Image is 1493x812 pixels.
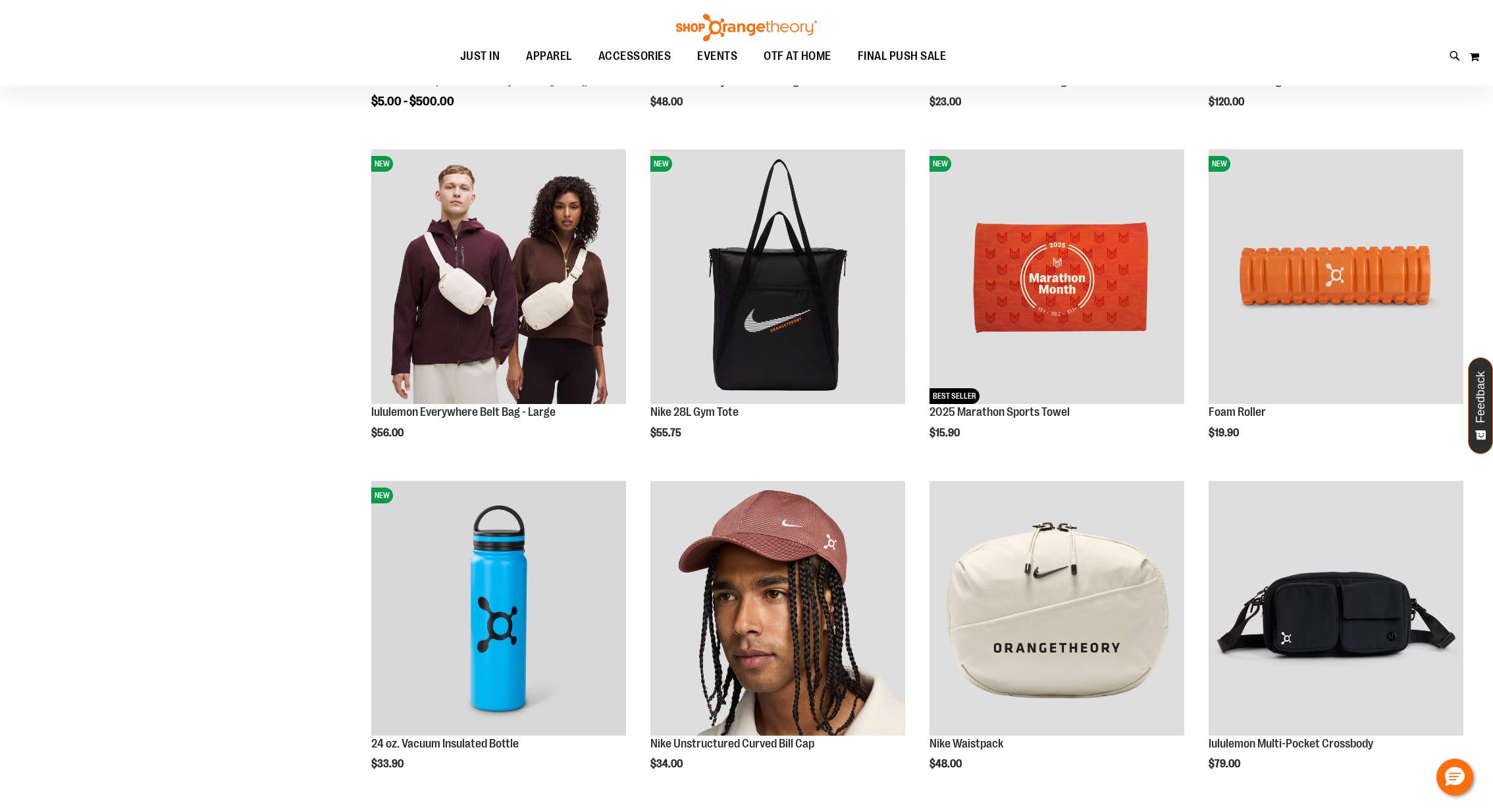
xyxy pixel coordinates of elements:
img: lululemon Multi-Pocket Crossbody [1209,481,1463,736]
span: $120.00 [1209,96,1246,108]
span: $56.00 [371,427,406,439]
div: product [644,143,912,472]
a: Foam Roller [1209,405,1266,419]
span: NEW [371,156,393,172]
a: EVENTS [684,41,750,72]
img: 24 oz. Vacuum Insulated Bottle [371,481,626,736]
div: product [1202,474,1470,804]
span: JUST IN [460,41,500,71]
a: 24 oz. Vacuum Insulated Bottle [371,737,519,750]
a: lululemon Multi-Pocket Crossbody [1209,737,1373,750]
a: lululemon Everywhere Belt Bag - LargeNEW [371,149,626,406]
span: $19.90 [1209,427,1241,439]
img: Nike Waistpack [930,481,1184,736]
span: $15.90 [930,427,962,439]
button: Hello, have a question? Let’s chat. [1436,759,1473,796]
a: ACCESSORIES [585,41,685,71]
span: EVENTS [697,41,737,71]
a: 2025 Marathon Sports Towel [930,405,1070,419]
img: lululemon Everywhere Belt Bag - Large [371,149,626,404]
span: FINAL PUSH SALE [858,41,947,71]
a: Nike Waistpack [930,481,1184,738]
span: APPAREL [526,41,572,71]
a: JUST IN [447,41,513,72]
div: product [923,143,1191,472]
a: Foam RollerNEW [1209,149,1463,406]
span: $33.90 [371,758,406,770]
a: lululemon Everywhere Belt Bag - Large [371,405,556,419]
img: Foam Roller [1209,149,1463,404]
img: Nike 28L Gym Tote [650,149,905,404]
a: lululemon Multi-Pocket Crossbody [1209,481,1463,738]
span: NEW [650,156,672,172]
span: $23.00 [930,96,963,108]
span: $48.00 [650,96,685,108]
img: Nike Unstructured Curved Bill Cap [650,481,905,736]
span: BEST SELLER [930,388,980,404]
span: NEW [371,488,393,503]
a: Nike 28L Gym ToteNEW [650,149,905,406]
a: 24 oz. Vacuum Insulated BottleNEW [371,481,626,738]
div: product [923,474,1191,804]
a: APPAREL [513,41,585,72]
a: FINAL PUSH SALE [845,41,960,72]
a: Nike Unstructured Curved Bill Cap [650,481,905,738]
a: 2025 Marathon Sports TowelNEWBEST SELLER [930,149,1184,406]
span: $34.00 [650,758,685,770]
span: $5.00 - $500.00 [371,95,454,108]
span: $79.00 [1209,758,1242,770]
button: Feedback - Show survey [1468,357,1493,454]
span: ACCESSORIES [598,41,671,71]
a: Nike Waistpack [930,737,1003,750]
span: $55.75 [650,427,683,439]
img: 2025 Marathon Sports Towel [930,149,1184,404]
div: product [365,474,633,804]
div: product [365,143,633,472]
div: product [1202,143,1470,472]
span: NEW [1209,156,1230,172]
span: Feedback [1475,371,1487,423]
span: OTF AT HOME [764,41,831,71]
a: OTF AT HOME [750,41,845,72]
span: NEW [930,156,951,172]
div: product [644,474,912,804]
span: $48.00 [930,758,964,770]
a: Nike Unstructured Curved Bill Cap [650,737,814,750]
a: Nike 28L Gym Tote [650,405,739,419]
img: Shop Orangetheory [674,14,819,41]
